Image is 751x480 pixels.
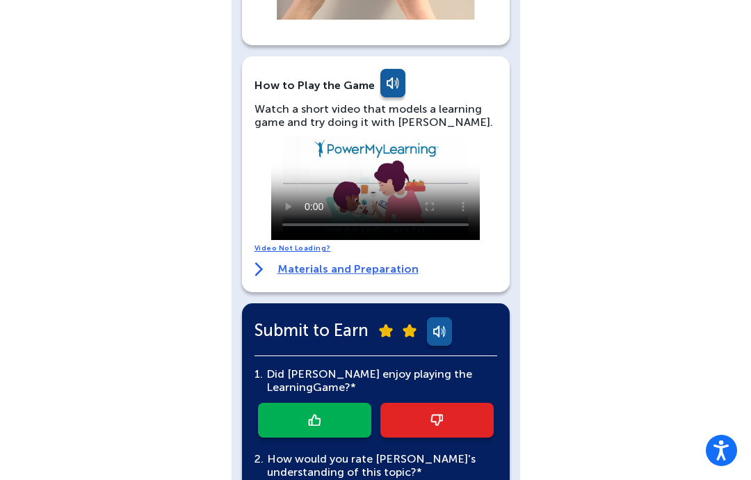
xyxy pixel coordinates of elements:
img: submit-star.png [379,324,393,337]
img: right-arrow.svg [255,262,264,276]
a: Video Not Loading? [255,244,331,253]
div: Watch a short video that models a learning game and try doing it with [PERSON_NAME]. [255,102,497,129]
span: Submit to Earn [255,323,369,337]
div: Did [PERSON_NAME] enjoy playing the Learning [263,367,497,394]
div: How would you rate [PERSON_NAME]'s understanding of this topic?* [255,452,497,479]
span: 1. [255,367,263,381]
a: Materials and Preparation [255,262,419,276]
img: thumb-up-icon.png [308,414,321,426]
img: submit-star.png [403,324,417,337]
span: 2. [255,452,264,465]
span: Game?* [313,381,356,394]
img: thumb-down-icon.png [430,414,443,426]
div: How to Play the Game [255,79,375,92]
